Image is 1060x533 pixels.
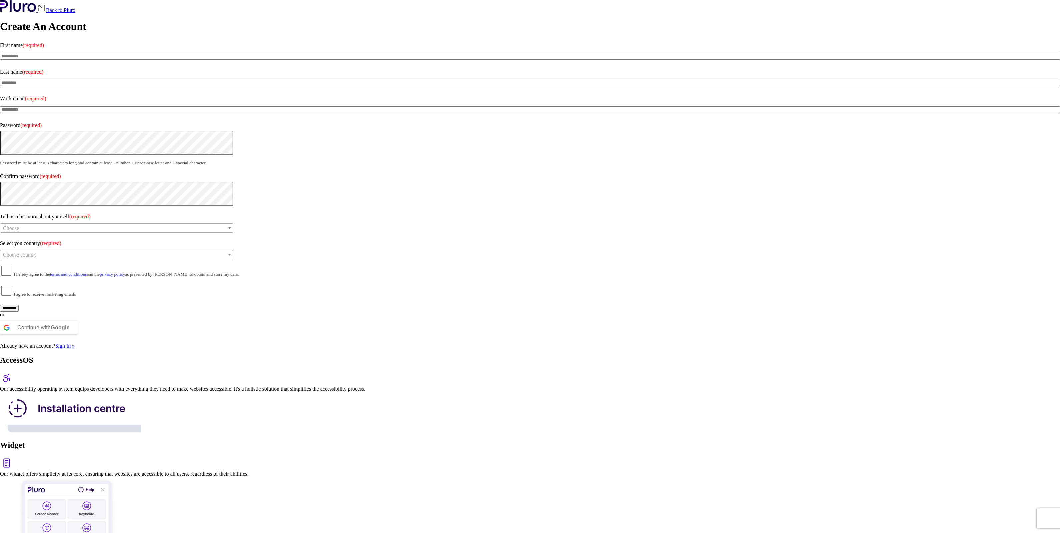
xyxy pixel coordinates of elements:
input: I hereby agree to theterms and conditionsand theprivacy policyas presented by [PERSON_NAME] to ob... [1,266,11,276]
a: terms and conditions [50,272,87,277]
span: Choose country [3,252,37,258]
small: I agree to receive marketing emails [14,292,76,297]
span: (required) [40,240,61,246]
small: I hereby agree to the and the as presented by [PERSON_NAME] to obtain and store my data. [14,272,239,277]
span: (required) [23,42,44,48]
input: I agree to receive marketing emails [1,286,11,296]
span: (required) [40,173,61,179]
span: (required) [20,122,42,128]
b: Google [51,325,70,330]
a: Sign In » [55,343,75,349]
span: (required) [22,69,43,75]
img: Back icon [38,4,46,12]
a: Back to Pluro [38,7,75,13]
div: Continue with [17,321,70,334]
span: (required) [69,214,91,219]
a: privacy policy [100,272,125,277]
span: (required) [25,96,46,101]
span: Choose [3,225,19,231]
